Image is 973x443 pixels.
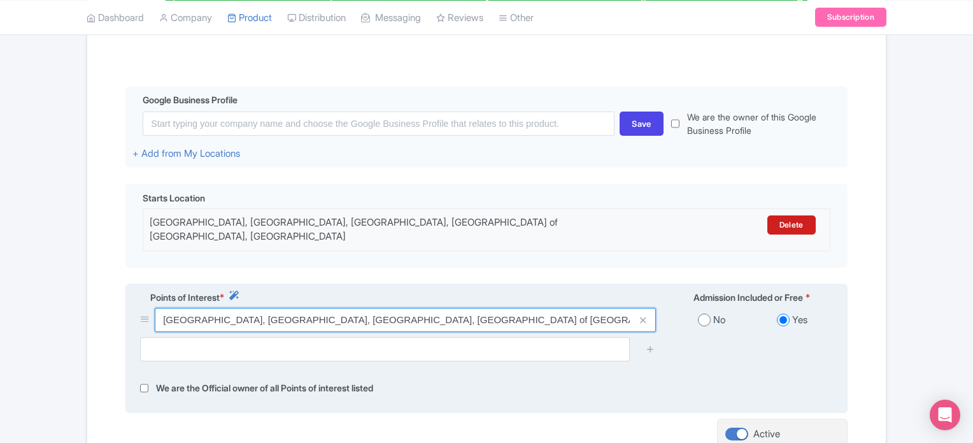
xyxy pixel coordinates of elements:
[693,291,803,304] span: Admission Included or Free
[620,112,664,136] div: Save
[150,215,655,244] div: [GEOGRAPHIC_DATA], [GEOGRAPHIC_DATA], [GEOGRAPHIC_DATA], [GEOGRAPHIC_DATA] of [GEOGRAPHIC_DATA], ...
[930,400,960,430] div: Open Intercom Messenger
[156,381,373,396] label: We are the Official owner of all Points of interest listed
[713,313,725,328] label: No
[143,93,238,106] span: Google Business Profile
[753,427,780,442] div: Active
[150,291,220,304] span: Points of Interest
[792,313,807,328] label: Yes
[687,110,841,137] label: We are the owner of this Google Business Profile
[143,112,614,136] input: Start typing your company name and choose the Google Business Profile that relates to this product.
[815,8,886,27] a: Subscription
[132,147,240,159] a: + Add from My Locations
[767,215,816,235] a: Delete
[143,191,205,205] span: Starts Location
